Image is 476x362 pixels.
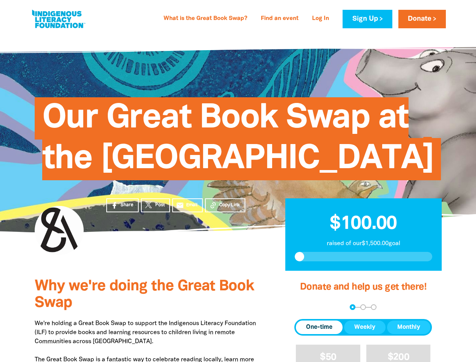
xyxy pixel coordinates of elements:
[42,103,434,180] span: Our Great Book Swap at the [GEOGRAPHIC_DATA]
[388,353,409,362] span: $200
[360,304,366,310] button: Navigate to step 2 of 3 to enter your details
[295,239,432,248] p: raised of our $1,500.00 goal
[371,304,377,310] button: Navigate to step 3 of 3 to enter your payment details
[172,198,203,212] a: emailEmail
[320,353,336,362] span: $50
[205,198,245,212] button: Copy Link
[121,202,133,209] span: Share
[294,319,432,336] div: Donation frequency
[398,10,446,28] a: Donate
[176,201,184,209] i: email
[256,13,303,25] a: Find an event
[159,13,252,25] a: What is the Great Book Swap?
[387,321,430,334] button: Monthly
[350,304,355,310] button: Navigate to step 1 of 3 to enter your donation amount
[300,283,427,291] span: Donate and help us get there!
[344,321,386,334] button: Weekly
[306,323,332,332] span: One-time
[330,215,397,233] span: $100.00
[343,10,392,28] a: Sign Up
[141,198,170,212] a: Post
[397,323,420,332] span: Monthly
[308,13,334,25] a: Log In
[155,202,165,209] span: Post
[296,321,343,334] button: One-time
[35,279,254,310] span: Why we're doing the Great Book Swap
[106,198,139,212] a: Share
[186,202,197,209] span: Email
[354,323,375,332] span: Weekly
[219,202,240,209] span: Copy Link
